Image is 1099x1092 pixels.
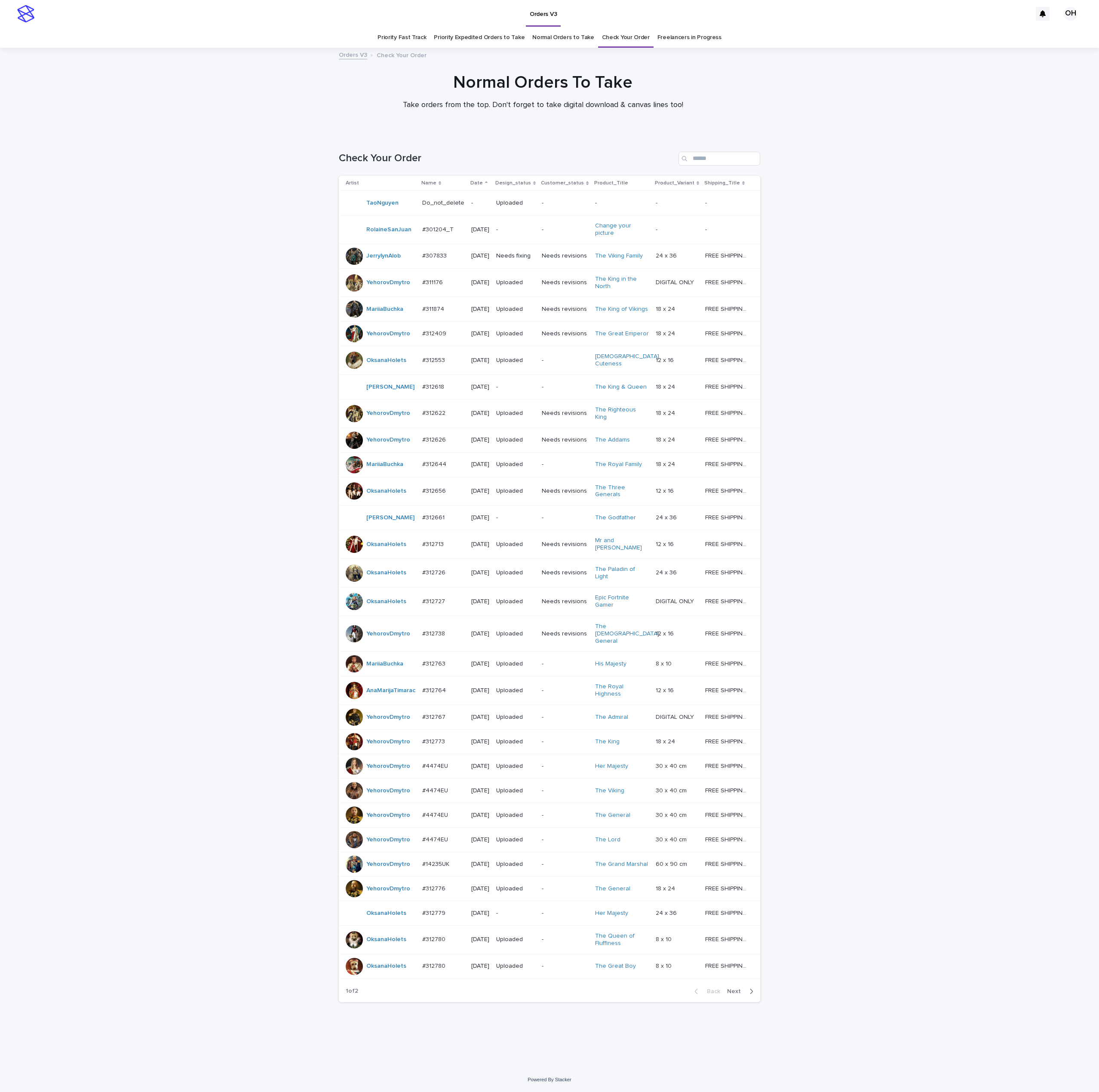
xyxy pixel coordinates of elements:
[705,277,748,286] p: FREE SHIPPING - preview in 1-2 business days, after your approval delivery will take 5-10 b.d.
[542,357,588,364] p: -
[471,812,489,819] p: [DATE]
[705,328,748,337] p: FREE SHIPPING - preview in 1-2 business days, after your approval delivery will take 5-10 b.d.
[704,178,740,188] p: Shipping_Title
[542,279,588,286] p: Needs revisions
[678,152,760,166] input: Search
[339,901,760,925] tr: OksanaHolets #312779#312779 [DATE]--Her Majesty 24 x 3624 x 36 FREE SHIPPING - preview in 1-2 bus...
[422,629,447,638] p: #312738
[339,852,760,876] tr: YehorovDmytro #14235UK#14235UK [DATE]Uploaded-The Grand Marshal 60 x 90 cm60 x 90 cm FREE SHIPPIN...
[339,587,760,616] tr: OksanaHolets #312727#312727 [DATE]UploadedNeeds revisionsEpic Fortnite Gamer DIGITAL ONLYDIGITAL ...
[595,461,642,468] a: The Royal Family
[541,178,584,188] p: Customer_status
[656,834,688,844] p: 30 x 40 cm
[471,687,489,694] p: [DATE]
[422,539,445,548] p: #312713
[656,328,677,337] p: 18 x 24
[471,436,489,444] p: [DATE]
[366,836,410,844] a: YehorovDmytro
[471,787,489,794] p: [DATE]
[471,763,489,770] p: [DATE]
[595,436,630,444] a: The Addams
[602,28,650,48] a: Check Your Order
[656,810,688,819] p: 30 x 40 cm
[422,459,448,468] p: #312644
[339,676,760,705] tr: AnaMarijaTimarac #312764#312764 [DATE]Uploaded-The Royal Highness 12 x 1612 x 16 FREE SHIPPING - ...
[366,488,406,495] a: OksanaHolets
[542,763,588,770] p: -
[339,530,760,559] tr: OksanaHolets #312713#312713 [DATE]UploadedNeeds revisionsMr and [PERSON_NAME] 12 x 1612 x 16 FREE...
[705,382,748,391] p: FREE SHIPPING - preview in 1-2 business days, after your approval delivery will take 5-10 b.d.
[542,514,588,521] p: -
[422,277,445,286] p: #311176
[471,226,489,233] p: [DATE]
[705,198,709,207] p: -
[542,383,588,391] p: -
[656,567,678,577] p: 24 x 36
[422,198,466,207] p: Do_not_delete
[422,567,447,577] p: #312726
[595,222,649,237] a: Change your picture
[339,616,760,651] tr: YehorovDmytro #312738#312738 [DATE]UploadedNeeds revisionsThe [DEMOGRAPHIC_DATA] General 12 x 161...
[542,963,588,970] p: -
[339,215,760,244] tr: RolaineSanJuan #301204_T#301204_T [DATE]--Change your picture -- --
[705,596,748,605] p: FREE SHIPPING - preview in 1-2 business days, after your approval delivery will take 5-10 b.d.
[422,761,450,770] p: #4474EU
[595,276,649,290] a: The King in the North
[422,486,448,495] p: #312656
[339,399,760,428] tr: YehorovDmytro #312622#312622 [DATE]UploadedNeeds revisionsThe Righteous King 18 x 2418 x 24 FREE ...
[496,714,535,721] p: Uploaded
[339,954,760,979] tr: OksanaHolets #312780#312780 [DATE]Uploaded-The Great Boy 8 x 108 x 10 FREE SHIPPING - preview in ...
[496,410,535,417] p: Uploaded
[542,488,588,495] p: Needs revisions
[656,712,696,721] p: DIGITAL ONLY
[727,988,746,994] span: Next
[366,936,406,943] a: OksanaHolets
[595,406,649,421] a: The Righteous King
[332,72,754,93] h1: Normal Orders To Take
[339,925,760,954] tr: OksanaHolets #312780#312780 [DATE]Uploaded-The Queen of Fluffiness 8 x 108 x 10 FREE SHIPPING - p...
[656,539,675,548] p: 12 x 16
[595,383,647,391] a: The King & Queen
[471,279,489,286] p: [DATE]
[339,374,760,399] tr: [PERSON_NAME] #312618#312618 [DATE]--The King & Queen 18 x 2418 x 24 FREE SHIPPING - preview in 1...
[542,714,588,721] p: -
[366,660,403,668] a: MariiaBuchka
[595,252,643,260] a: The Viking Family
[496,812,535,819] p: Uploaded
[595,566,649,580] a: The Paladin of Light
[471,383,489,391] p: [DATE]
[366,569,406,577] a: OksanaHolets
[656,304,677,313] p: 18 x 24
[595,660,626,668] a: His Majesty
[371,101,715,110] p: Take orders from the top. Don't forget to take digital download & canvas lines too!
[422,961,447,970] p: #312780
[595,812,630,819] a: The General
[421,178,436,188] p: Name
[542,687,588,694] p: -
[595,763,628,770] a: Her Majesty
[422,785,450,794] p: #4474EU
[366,306,403,313] a: MariiaBuchka
[542,836,588,844] p: -
[656,459,677,468] p: 18 x 24
[366,357,406,364] a: OksanaHolets
[656,251,678,260] p: 24 x 36
[366,812,410,819] a: YehorovDmytro
[422,883,447,893] p: #312776
[422,251,448,260] p: #307833
[656,486,675,495] p: 12 x 16
[705,859,748,868] p: FREE SHIPPING - preview in 1-2 business days, after your approval delivery will take 10-12 busine...
[366,330,410,337] a: YehorovDmytro
[496,541,535,548] p: Uploaded
[705,567,748,577] p: FREE SHIPPING - preview in 1-2 business days, after your approval delivery will take 5-10 b.d.
[366,383,414,391] a: [PERSON_NAME]
[542,410,588,417] p: Needs revisions
[471,660,489,668] p: [DATE]
[705,304,748,313] p: FREE SHIPPING - preview in 1-2 business days, after your approval delivery will take 5-10 b.d.
[595,836,620,844] a: The Lord
[705,934,748,943] p: FREE SHIPPING - preview in 1-2 business days, after your approval delivery will take 5-10 b.d.
[595,199,649,207] p: -
[366,910,406,917] a: OksanaHolets
[366,787,410,794] a: YehorovDmytro
[378,28,426,48] a: Priority Fast Track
